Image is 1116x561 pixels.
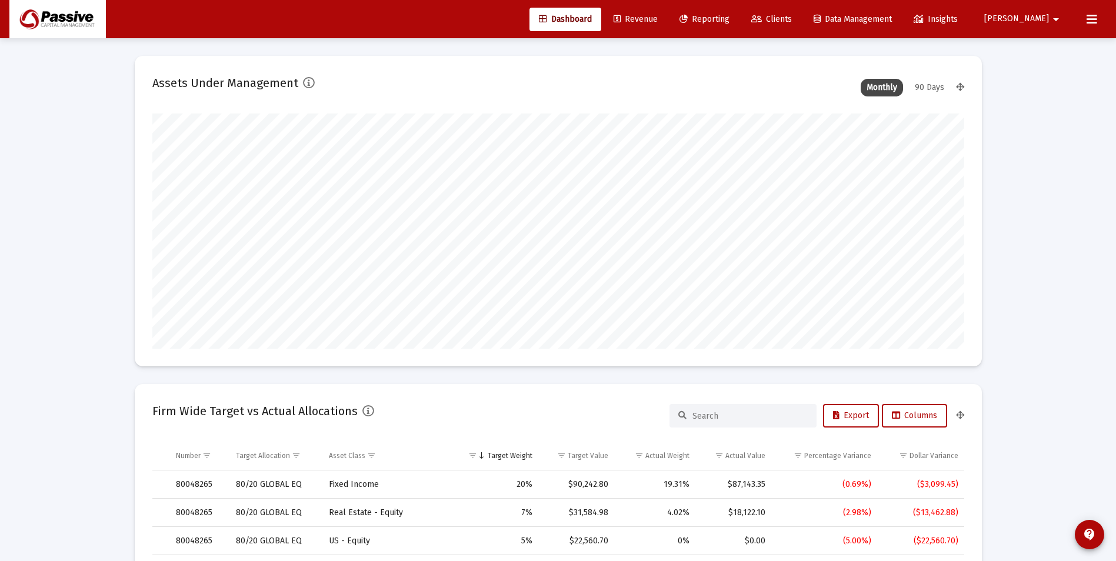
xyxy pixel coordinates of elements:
td: Column Number [170,442,230,470]
div: (2.98%) [777,507,871,519]
a: Data Management [804,8,901,31]
td: Column Percentage Variance [771,442,877,470]
div: 0% [620,535,689,547]
div: (0.69%) [777,479,871,490]
td: 80048265 [170,499,230,527]
td: Column Actual Weight [614,442,695,470]
h2: Firm Wide Target vs Actual Allocations [152,402,358,420]
div: Target Weight [488,451,532,460]
td: Fixed Income [323,470,457,499]
td: Column Actual Value [695,442,771,470]
td: US - Equity [323,527,457,555]
div: Target Allocation [236,451,290,460]
div: 7% [463,507,532,519]
span: Show filter options for column 'Asset Class' [367,451,376,460]
div: (5.00%) [777,535,871,547]
div: 20% [463,479,532,490]
mat-icon: contact_support [1082,527,1097,542]
span: Dashboard [539,14,592,24]
a: Dashboard [529,8,601,31]
span: Show filter options for column 'Dollar Variance' [899,451,908,460]
a: Reporting [670,8,739,31]
td: 80/20 GLOBAL EQ [230,527,323,555]
div: ($13,462.88) [883,507,958,519]
span: Reporting [679,14,729,24]
span: Columns [892,410,937,420]
mat-icon: arrow_drop_down [1049,8,1063,31]
span: Show filter options for column 'Number' [202,451,211,460]
td: 80048265 [170,470,230,499]
td: Column Target Value [538,442,614,470]
div: Asset Class [329,451,365,460]
div: Dollar Variance [910,451,958,460]
div: Actual Weight [645,451,689,460]
span: Show filter options for column 'Actual Weight' [635,451,644,460]
span: Clients [751,14,792,24]
span: [PERSON_NAME] [984,14,1049,24]
div: 5% [463,535,532,547]
a: Clients [742,8,801,31]
span: Export [833,410,869,420]
input: Search [692,411,808,421]
div: Target Value [568,451,608,460]
button: [PERSON_NAME] [970,7,1077,31]
div: $0.00 [701,535,765,547]
div: 90 Days [909,79,950,96]
div: $22,560.70 [544,535,608,547]
div: Number [176,451,201,460]
span: Revenue [614,14,658,24]
img: Dashboard [18,8,97,31]
td: 80/20 GLOBAL EQ [230,470,323,499]
div: Actual Value [725,451,765,460]
span: Insights [914,14,958,24]
td: Column Dollar Variance [877,442,964,470]
span: Show filter options for column 'Target Allocation' [292,451,301,460]
td: Real Estate - Equity [323,499,457,527]
span: Show filter options for column 'Percentage Variance' [794,451,802,460]
h2: Assets Under Management [152,74,298,92]
td: Column Target Allocation [230,442,323,470]
button: Export [823,404,879,428]
span: Show filter options for column 'Target Weight' [468,451,477,460]
a: Insights [904,8,967,31]
div: Monthly [861,79,903,96]
td: 80/20 GLOBAL EQ [230,499,323,527]
td: Column Asset Class [323,442,457,470]
div: $90,242.80 [544,479,608,490]
td: Column Target Weight [457,442,538,470]
div: ($22,560.70) [883,535,958,547]
button: Columns [882,404,947,428]
div: $87,143.35 [701,479,765,490]
div: ($3,099.45) [883,479,958,490]
div: 4.02% [620,507,689,519]
span: Show filter options for column 'Target Value' [557,451,566,460]
div: $18,122.10 [701,507,765,519]
span: Show filter options for column 'Actual Value' [715,451,724,460]
td: 80048265 [170,527,230,555]
div: $31,584.98 [544,507,608,519]
span: Data Management [814,14,892,24]
div: 19.31% [620,479,689,490]
a: Revenue [604,8,667,31]
div: Percentage Variance [804,451,871,460]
